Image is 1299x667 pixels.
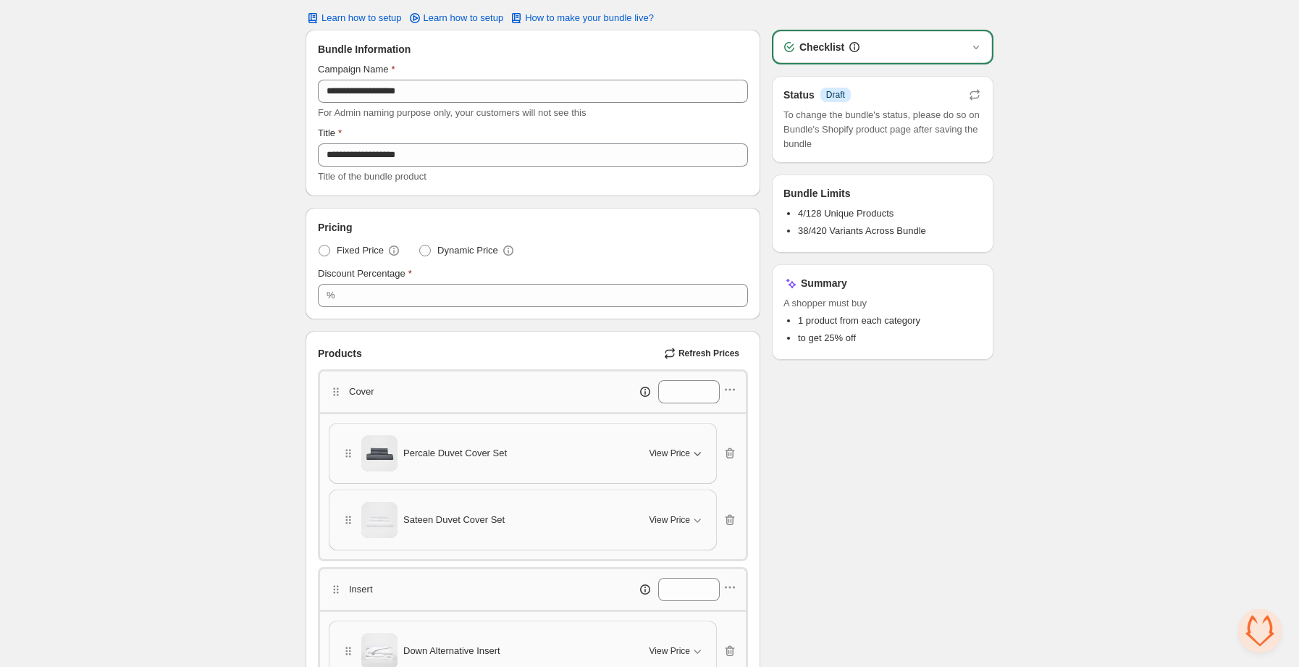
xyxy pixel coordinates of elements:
[641,639,713,663] button: View Price
[641,508,713,532] button: View Price
[318,267,412,281] label: Discount Percentage
[318,62,395,77] label: Campaign Name
[678,348,739,359] span: Refresh Prices
[649,645,690,657] span: View Price
[399,8,513,28] a: Learn how to setup
[783,108,982,151] span: To change the bundle's status, please do so on Bundle's Shopify product page after saving the bundle
[783,88,815,102] h3: Status
[361,502,398,538] img: Sateen Duvet Cover Set
[318,171,426,182] span: Title of the bundle product
[318,126,342,140] label: Title
[649,514,690,526] span: View Price
[424,12,504,24] span: Learn how to setup
[649,448,690,459] span: View Price
[349,385,374,399] p: Cover
[799,40,844,54] h3: Checklist
[798,208,894,219] span: 4/128 Unique Products
[798,225,926,236] span: 38/420 Variants Across Bundle
[318,346,362,361] span: Products
[361,435,398,471] img: Percale Duvet Cover Set
[641,442,713,465] button: View Price
[327,288,335,303] div: %
[297,8,411,28] button: Learn how to setup
[783,186,851,201] h3: Bundle Limits
[403,513,505,527] span: Sateen Duvet Cover Set
[783,296,982,311] span: A shopper must buy
[798,314,982,328] li: 1 product from each category
[337,243,384,258] span: Fixed Price
[525,12,654,24] span: How to make your bundle live?
[318,107,586,118] span: For Admin naming purpose only, your customers will not see this
[403,644,500,658] span: Down Alternative Insert
[318,42,411,56] span: Bundle Information
[801,276,847,290] h3: Summary
[658,343,748,364] button: Refresh Prices
[403,446,507,461] span: Percale Duvet Cover Set
[321,12,402,24] span: Learn how to setup
[437,243,498,258] span: Dynamic Price
[318,220,352,235] span: Pricing
[798,331,982,345] li: to get 25% off
[1238,609,1282,653] a: Відкритий чат
[500,8,663,28] button: How to make your bundle live?
[349,582,373,597] p: Insert
[826,89,845,101] span: Draft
